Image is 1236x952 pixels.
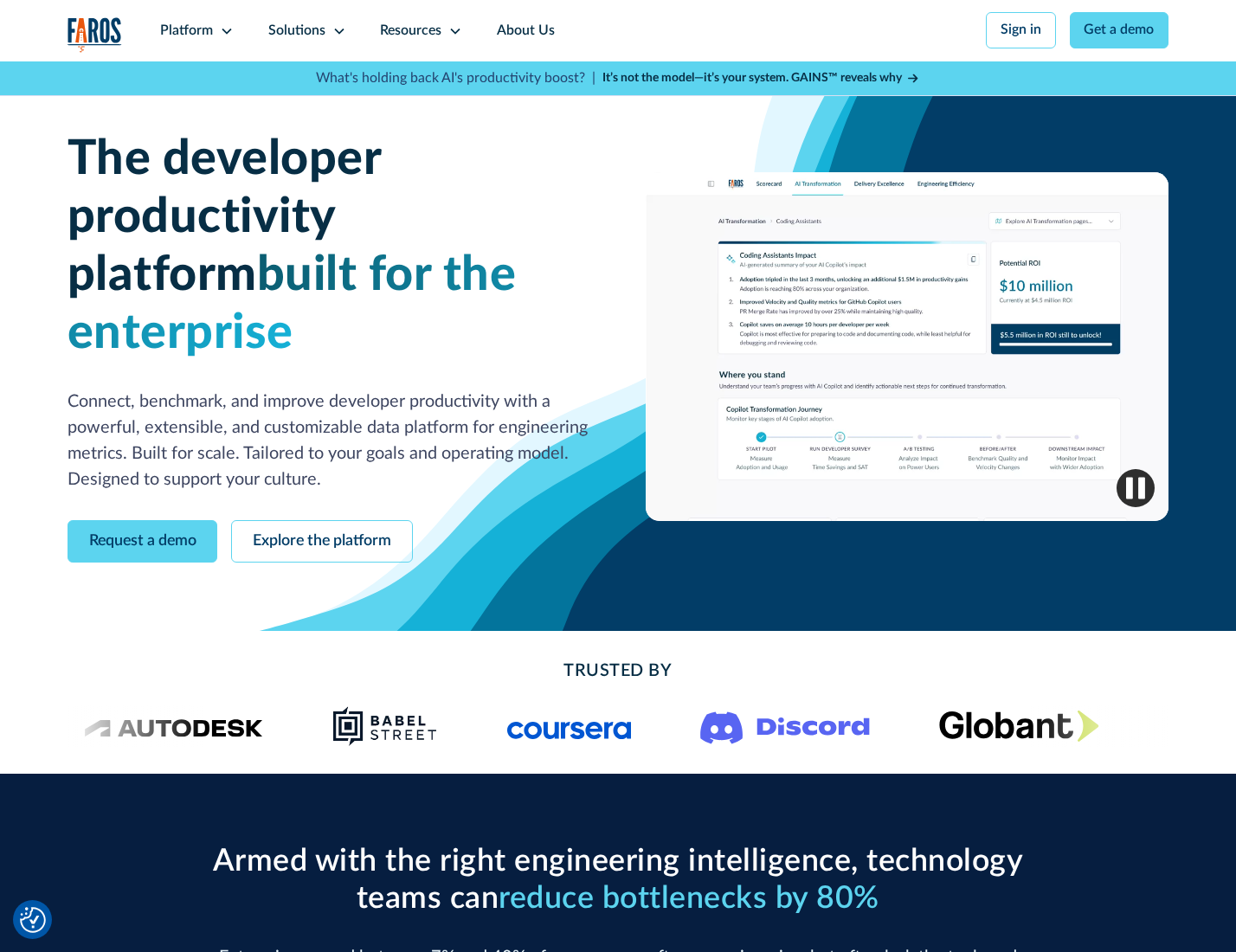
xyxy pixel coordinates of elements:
[160,21,213,42] div: Platform
[1117,469,1155,507] img: Pause video
[938,710,1098,742] img: Globant's logo
[68,17,123,53] a: home
[602,72,902,84] strong: It’s not the model—it’s your system. GAINS™ reveals why
[1070,12,1169,48] a: Get a demo
[700,708,870,744] img: Logo of the communication platform Discord.
[316,68,595,89] p: What's holding back AI's productivity boost? |
[68,520,218,563] a: Request a demo
[205,843,1031,917] h2: Armed with the right engineering intelligence, technology teams can
[986,12,1056,48] a: Sign in
[20,907,46,933] button: Cookie Settings
[84,714,263,737] img: Logo of the design software company Autodesk.
[506,712,631,740] img: Logo of the online learning platform Coursera.
[20,907,46,933] img: Revisit consent button
[68,251,517,357] span: built for the enterprise
[602,69,921,87] a: It’s not the model—it’s your system. GAINS™ reveals why
[380,21,441,42] div: Resources
[499,883,879,914] span: reduce bottlenecks by 80%
[268,21,325,42] div: Solutions
[205,659,1031,685] h2: Trusted By
[68,17,123,53] img: Logo of the analytics and reporting company Faros.
[68,131,591,362] h1: The developer productivity platform
[68,389,591,492] p: Connect, benchmark, and improve developer productivity with a powerful, extensible, and customiza...
[332,705,438,747] img: Babel Street logo png
[231,520,413,563] a: Explore the platform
